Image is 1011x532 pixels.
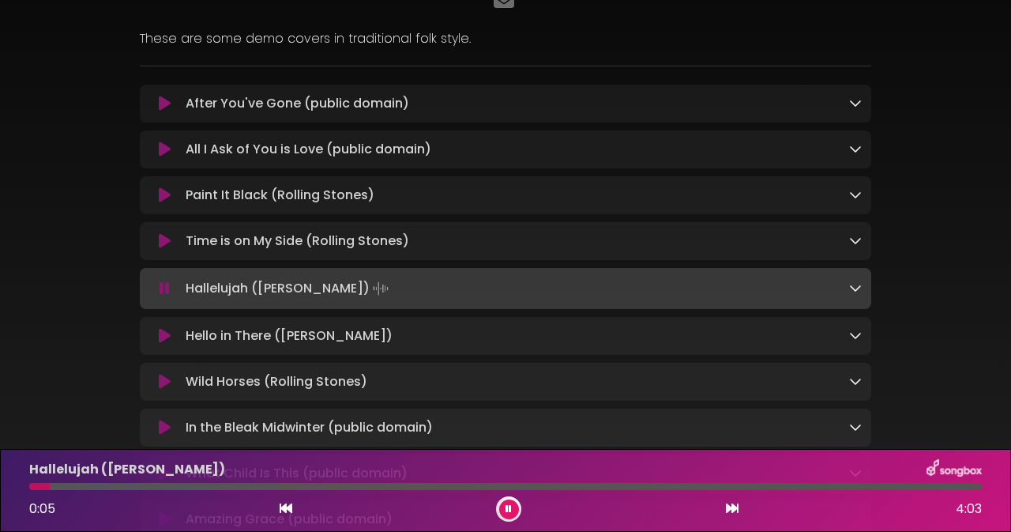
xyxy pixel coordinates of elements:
p: Time is on My Side (Rolling Stones) [186,232,409,251]
span: 4:03 [956,500,982,519]
span: 0:05 [29,500,55,518]
p: These are some demo covers in traditional folk style. [140,29,871,48]
p: Hallelujah ([PERSON_NAME]) [186,277,392,300]
p: In the Bleak Midwinter (public domain) [186,418,433,437]
p: Wild Horses (Rolling Stones) [186,372,367,391]
p: Hello in There ([PERSON_NAME]) [186,326,393,345]
p: Paint It Black (Rolling Stones) [186,186,374,205]
img: songbox-logo-white.png [926,459,982,480]
p: After You've Gone (public domain) [186,94,409,113]
p: Hallelujah ([PERSON_NAME]) [29,460,225,479]
img: waveform4.gif [370,277,392,300]
p: All I Ask of You is Love (public domain) [186,140,431,159]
